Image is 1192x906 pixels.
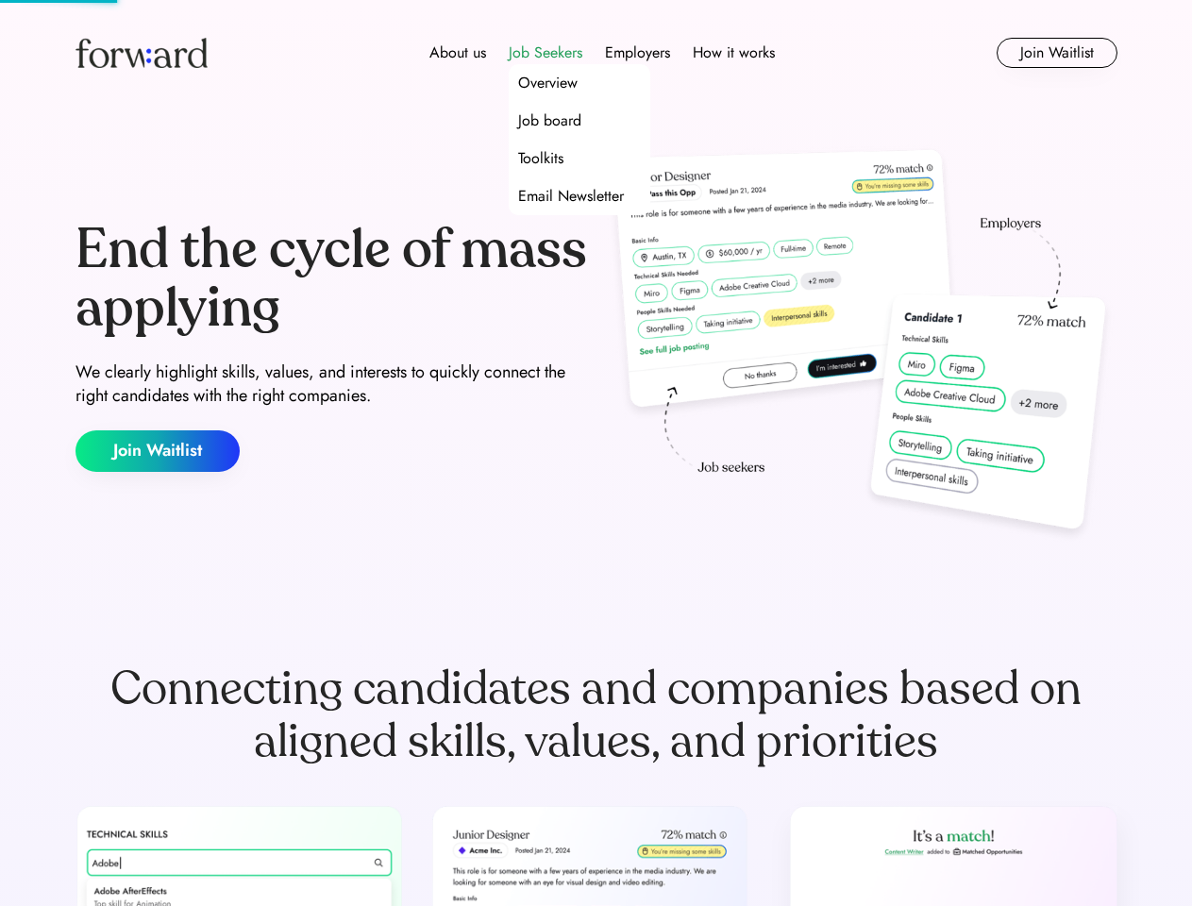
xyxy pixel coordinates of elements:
[76,663,1117,768] div: Connecting candidates and companies based on aligned skills, values, and priorities
[604,143,1117,549] img: hero-image.png
[693,42,775,64] div: How it works
[518,109,581,132] div: Job board
[518,72,578,94] div: Overview
[509,42,582,64] div: Job Seekers
[76,38,208,68] img: Forward logo
[518,147,563,170] div: Toolkits
[605,42,670,64] div: Employers
[76,361,589,408] div: We clearly highlight skills, values, and interests to quickly connect the right candidates with t...
[76,430,240,472] button: Join Waitlist
[429,42,486,64] div: About us
[997,38,1117,68] button: Join Waitlist
[76,221,589,337] div: End the cycle of mass applying
[518,185,624,208] div: Email Newsletter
